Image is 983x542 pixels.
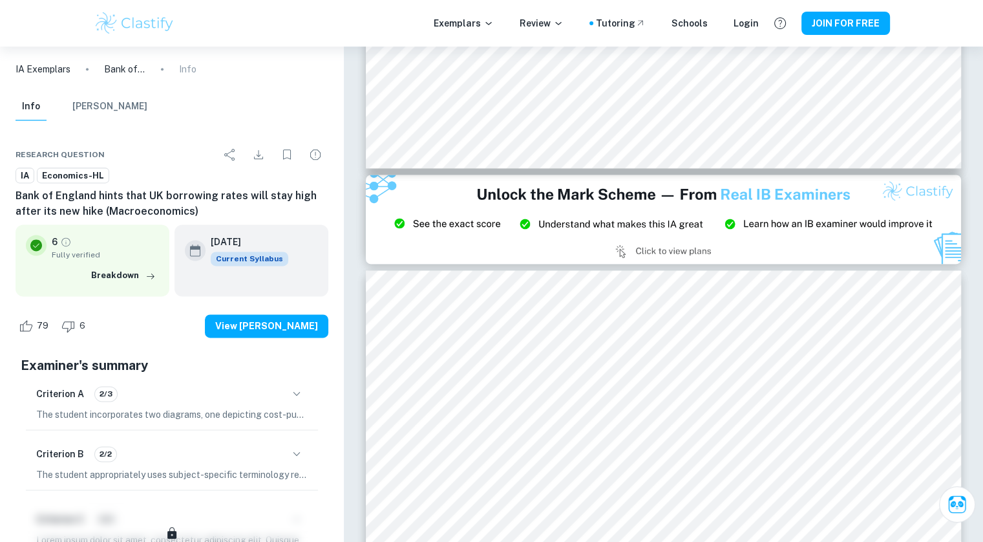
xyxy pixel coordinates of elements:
span: IA [16,169,34,182]
h5: Examiner's summary [21,356,323,375]
span: Economics-HL [37,169,109,182]
div: Download [246,142,271,168]
span: Fully verified [52,249,159,261]
div: This exemplar is based on the current syllabus. Feel free to refer to it for inspiration/ideas wh... [211,252,288,266]
a: Login [734,16,759,30]
h6: Criterion A [36,387,84,401]
button: JOIN FOR FREE [801,12,890,35]
button: Breakdown [88,266,159,285]
p: Exemplars [434,16,494,30]
h6: Criterion B [36,447,84,461]
button: Info [16,92,47,121]
div: Bookmark [274,142,300,168]
span: 79 [30,320,56,332]
span: 2/3 [95,388,117,400]
a: Schools [671,16,708,30]
img: Ad [366,175,962,264]
p: The student appropriately uses subject-specific terminology relevant to the chosen article and ke... [36,468,308,482]
a: IA [16,168,34,184]
button: [PERSON_NAME] [72,92,147,121]
span: 2/2 [95,448,116,460]
h6: [DATE] [211,235,278,249]
div: Share [217,142,243,168]
p: Bank of England hints that UK borrowing rates will stay high after its new hike (Macroeconomics) [104,62,145,76]
p: Review [520,16,564,30]
div: Dislike [58,316,92,336]
button: Help and Feedback [769,12,791,34]
span: Research question [16,149,105,160]
button: Ask Clai [939,486,975,523]
div: Like [16,316,56,336]
a: Grade fully verified [60,236,72,248]
a: Economics-HL [37,168,109,184]
p: Info [179,62,196,76]
span: 6 [72,320,92,332]
img: Clastify logo [94,10,176,36]
span: Current Syllabus [211,252,288,266]
a: Tutoring [596,16,646,30]
button: View [PERSON_NAME] [205,314,328,338]
h6: Bank of England hints that UK borrowing rates will stay high after its new hike (Macroeconomics) [16,188,328,219]
div: Report issue [302,142,328,168]
a: IA Exemplars [16,62,70,76]
p: 6 [52,235,58,249]
p: The student incorporates two diagrams, one depicting cost-push and demand-pull inflation, and the... [36,407,308,422]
